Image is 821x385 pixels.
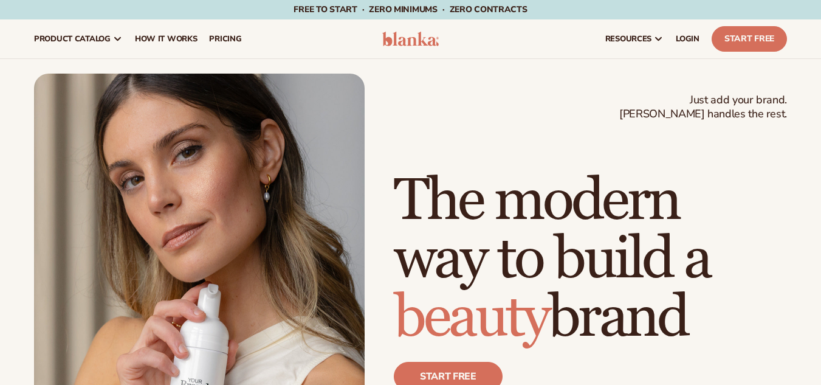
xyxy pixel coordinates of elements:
h1: The modern way to build a brand [394,172,787,347]
span: LOGIN [676,34,699,44]
a: LOGIN [670,19,706,58]
img: logo [382,32,439,46]
a: resources [599,19,670,58]
a: How It Works [129,19,204,58]
span: resources [605,34,651,44]
span: Just add your brand. [PERSON_NAME] handles the rest. [619,93,787,122]
span: Free to start · ZERO minimums · ZERO contracts [294,4,527,15]
span: pricing [209,34,241,44]
a: pricing [203,19,247,58]
a: Start Free [712,26,787,52]
span: How It Works [135,34,198,44]
span: product catalog [34,34,111,44]
a: product catalog [28,19,129,58]
span: beauty [394,282,548,353]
